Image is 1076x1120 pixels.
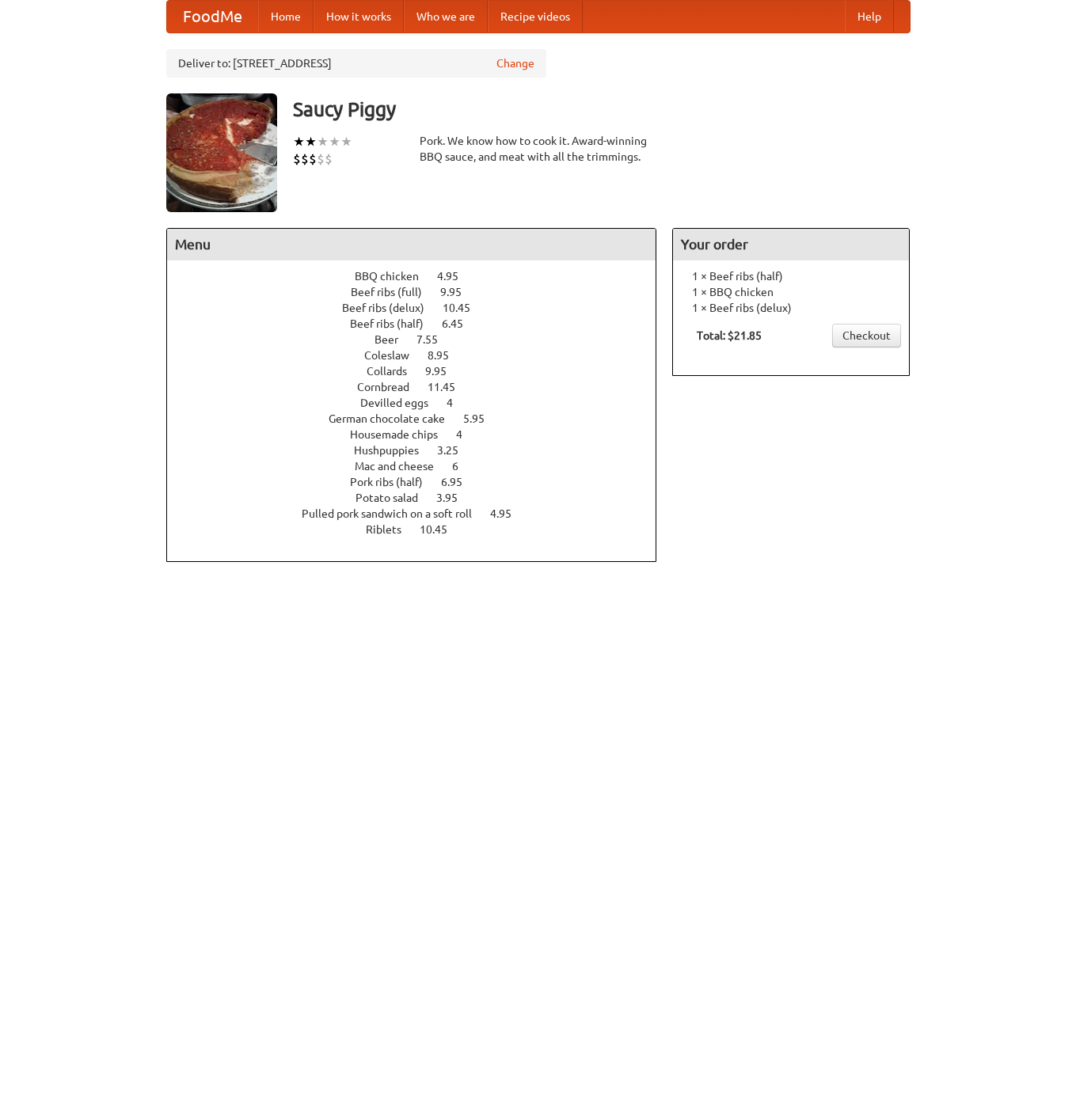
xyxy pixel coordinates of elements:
[681,284,901,300] li: 1 × BBQ chicken
[354,444,488,457] a: Hushpuppies 3.25
[350,317,439,330] span: Beef ribs (half)
[366,523,417,536] span: Riblets
[302,507,541,520] a: Pulled pork sandwich on a soft roll 4.95
[420,523,463,536] span: 10.45
[697,329,762,342] b: Total: $21.85
[681,300,901,316] li: 1 × Beef ribs (delux)
[366,523,477,536] a: Riblets 10.45
[443,302,486,314] span: 10.45
[293,150,301,168] li: $
[440,286,477,298] span: 9.95
[350,476,439,488] span: Pork ribs (half)
[340,133,352,150] li: ★
[416,333,454,346] span: 7.55
[351,286,491,298] a: Beef ribs (full) 9.95
[360,397,444,409] span: Devilled eggs
[355,270,488,283] a: BBQ chicken 4.95
[293,133,305,150] li: ★
[357,381,425,393] span: Cornbread
[355,460,450,473] span: Mac and cheese
[350,428,454,441] span: Housemade chips
[314,1,404,32] a: How it works
[832,324,901,347] a: Checkout
[437,270,474,283] span: 4.95
[428,381,471,393] span: 11.45
[302,507,488,520] span: Pulled pork sandwich on a soft roll
[452,460,474,473] span: 6
[496,55,534,71] a: Change
[375,333,414,346] span: Beer
[166,49,546,78] div: Deliver to: [STREET_ADDRESS]
[428,349,465,362] span: 8.95
[447,397,469,409] span: 4
[845,1,894,32] a: Help
[375,333,467,346] a: Beer 7.55
[325,150,333,168] li: $
[673,229,909,260] h4: Your order
[681,268,901,284] li: 1 × Beef ribs (half)
[456,428,478,441] span: 4
[420,133,657,165] div: Pork. We know how to cook it. Award-winning BBQ sauce, and meat with all the trimmings.
[437,444,474,457] span: 3.25
[488,1,583,32] a: Recipe videos
[301,150,309,168] li: $
[350,476,492,488] a: Pork ribs (half) 6.95
[490,507,527,520] span: 4.95
[167,1,258,32] a: FoodMe
[404,1,488,32] a: Who we are
[329,133,340,150] li: ★
[167,229,656,260] h4: Menu
[329,412,514,425] a: German chocolate cake 5.95
[293,93,911,125] h3: Saucy Piggy
[351,286,438,298] span: Beef ribs (full)
[355,270,435,283] span: BBQ chicken
[367,365,423,378] span: Collards
[360,397,482,409] a: Devilled eggs 4
[436,492,473,504] span: 3.95
[329,412,461,425] span: German chocolate cake
[442,317,479,330] span: 6.45
[364,349,478,362] a: Coleslaw 8.95
[258,1,314,32] a: Home
[425,365,462,378] span: 9.95
[317,150,325,168] li: $
[342,302,440,314] span: Beef ribs (delux)
[309,150,317,168] li: $
[166,93,277,212] img: angular.jpg
[441,476,478,488] span: 6.95
[367,365,476,378] a: Collards 9.95
[355,492,487,504] a: Potato salad 3.95
[364,349,425,362] span: Coleslaw
[354,444,435,457] span: Hushpuppies
[342,302,500,314] a: Beef ribs (delux) 10.45
[350,317,492,330] a: Beef ribs (half) 6.45
[355,460,488,473] a: Mac and cheese 6
[463,412,500,425] span: 5.95
[357,381,485,393] a: Cornbread 11.45
[317,133,329,150] li: ★
[355,492,434,504] span: Potato salad
[305,133,317,150] li: ★
[350,428,492,441] a: Housemade chips 4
